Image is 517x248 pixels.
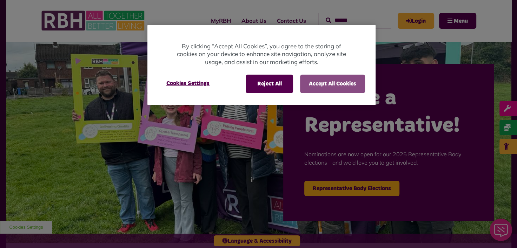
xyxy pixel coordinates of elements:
div: Privacy [147,25,376,105]
button: Cookies Settings [158,75,218,92]
div: Close Web Assistant [4,2,27,25]
button: Reject All [246,75,293,93]
div: Cookie banner [147,25,376,105]
p: By clicking “Accept All Cookies”, you agree to the storing of cookies on your device to enhance s... [175,42,347,66]
button: Accept All Cookies [300,75,365,93]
